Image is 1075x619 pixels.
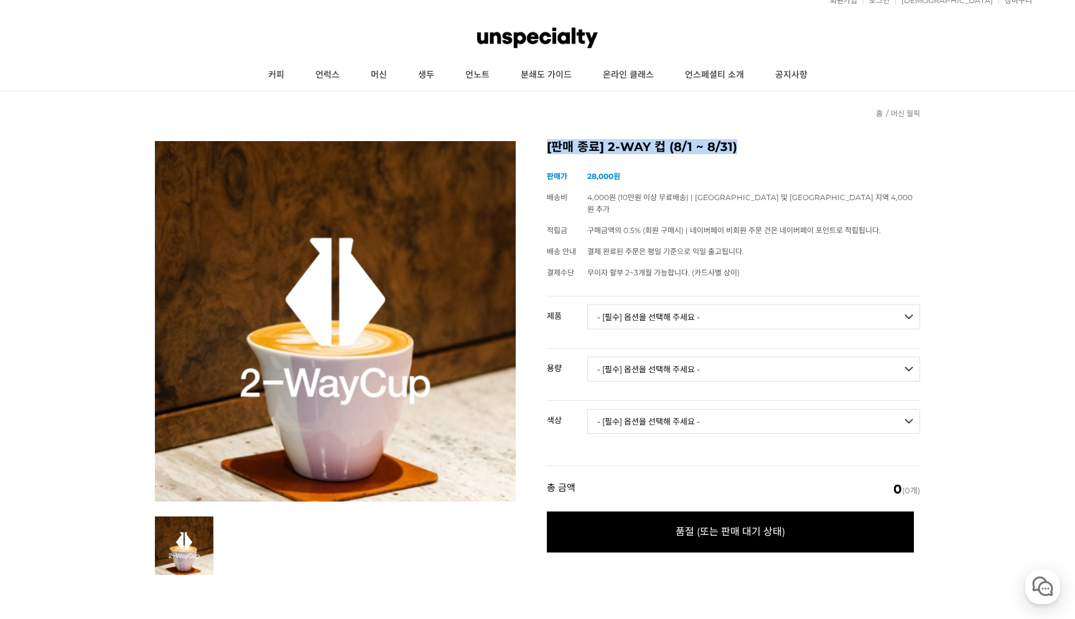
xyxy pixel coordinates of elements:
span: 배송 안내 [547,247,576,256]
span: 구매금액의 0.5% (회원 구매시) | 네이버페이 비회원 주문 건은 네이버페이 포인트로 적립됩니다. [587,226,881,235]
span: (0개) [893,483,920,495]
a: 언스페셜티 소개 [669,60,760,91]
span: 무이자 할부 2~3개월 가능합니다. (카드사별 상이) [587,268,740,277]
span: 판매가 [547,172,567,181]
img: 언스페셜티 몰 [477,19,598,57]
span: 홈 [39,413,47,423]
span: 적립금 [547,226,567,235]
a: 공지사항 [760,60,823,91]
span: 결제수단 [547,268,574,277]
span: 4,000원 (10만원 이상 무료배송) | [GEOGRAPHIC_DATA] 및 [GEOGRAPHIC_DATA] 지역 4,000원 추가 [587,193,913,214]
a: 홈 [4,394,82,425]
a: 설정 [161,394,239,425]
span: 설정 [192,413,207,423]
span: 결제 완료된 주문은 평일 기준으로 익일 출고됩니다. [587,247,744,256]
a: 머신 월픽 [891,109,920,118]
th: 제품 [547,296,587,325]
a: 언럭스 [300,60,355,91]
th: 색상 [547,401,587,429]
img: 8월 머신 월픽 투웨이 컵 [155,141,516,502]
a: 대화 [82,394,161,425]
a: 생두 [403,60,450,91]
a: 온라인 클래스 [587,60,669,91]
a: 분쇄도 가이드 [505,60,587,91]
span: 품절 (또는 판매 대기 상태) [547,511,914,553]
strong: 총 금액 [547,483,575,495]
span: 배송비 [547,193,567,202]
a: 커피 [253,60,300,91]
a: 홈 [876,109,883,118]
strong: 28,000원 [587,172,620,181]
th: 용량 [547,349,587,377]
span: 대화 [114,413,129,423]
a: 언노트 [450,60,505,91]
em: 0 [893,482,902,497]
a: 머신 [355,60,403,91]
h2: [판매 종료] 2-WAY 컵 (8/1 ~ 8/31) [547,141,920,154]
